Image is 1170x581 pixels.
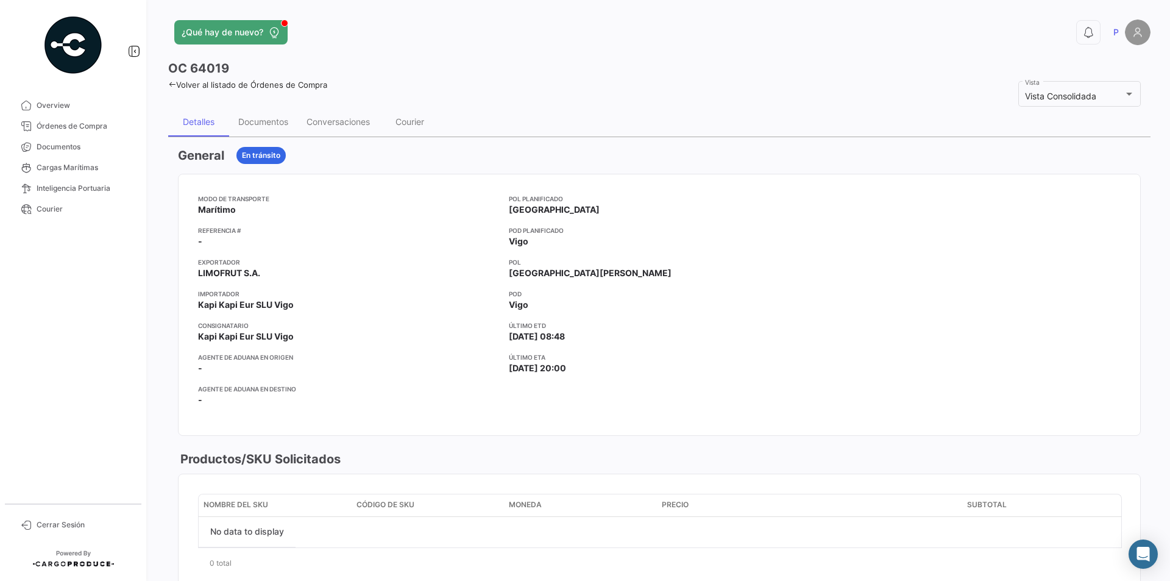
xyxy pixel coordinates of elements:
[37,100,132,111] span: Overview
[43,15,104,76] img: powered-by.png
[198,384,499,394] app-card-info-title: Agente de Aduana en Destino
[178,451,341,468] h3: Productos/SKU Solicitados
[178,147,224,164] h3: General
[1113,26,1119,38] span: P
[198,321,499,330] app-card-info-title: Consignatario
[352,494,505,516] datatable-header-cell: Código de SKU
[509,257,810,267] app-card-info-title: POL
[1025,91,1096,101] span: Vista Consolidada
[198,289,499,299] app-card-info-title: Importador
[198,352,499,362] app-card-info-title: Agente de Aduana en Origen
[509,362,566,374] span: [DATE] 20:00
[198,362,202,374] span: -
[509,289,810,299] app-card-info-title: POD
[198,548,1121,579] div: 0 total
[198,299,294,311] span: Kapi Kapi Eur SLU Vigo
[198,235,202,248] span: -
[183,116,214,127] div: Detalles
[509,235,528,248] span: Vigo
[10,178,136,199] a: Inteligencia Portuaria
[662,499,689,510] span: Precio
[198,204,236,216] span: Marítimo
[10,116,136,137] a: Órdenes de Compra
[238,116,288,127] div: Documentos
[242,150,280,161] span: En tránsito
[204,499,268,510] span: Nombre del SKU
[509,499,542,510] span: Moneda
[10,95,136,116] a: Overview
[168,80,327,90] a: Volver al listado de Órdenes de Compra
[37,204,132,215] span: Courier
[509,226,810,235] app-card-info-title: POD Planificado
[198,330,294,343] span: Kapi Kapi Eur SLU Vigo
[10,137,136,157] a: Documentos
[198,394,202,406] span: -
[37,121,132,132] span: Órdenes de Compra
[37,141,132,152] span: Documentos
[504,494,657,516] datatable-header-cell: Moneda
[37,162,132,173] span: Cargas Marítimas
[198,257,499,267] app-card-info-title: Exportador
[199,494,352,516] datatable-header-cell: Nombre del SKU
[199,517,296,547] div: No data to display
[509,267,672,279] span: [GEOGRAPHIC_DATA][PERSON_NAME]
[1129,540,1158,569] div: Abrir Intercom Messenger
[198,267,260,279] span: LIMOFRUT S.A.
[509,330,565,343] span: [DATE] 08:48
[967,499,1007,510] span: Subtotal
[10,199,136,219] a: Courier
[509,321,810,330] app-card-info-title: Último ETD
[395,116,424,127] div: Courier
[198,226,499,235] app-card-info-title: Referencia #
[509,194,810,204] app-card-info-title: POL Planificado
[509,299,528,311] span: Vigo
[37,183,132,194] span: Inteligencia Portuaria
[509,204,600,216] span: [GEOGRAPHIC_DATA]
[307,116,370,127] div: Conversaciones
[174,20,288,45] button: ¿Qué hay de nuevo?
[168,60,229,77] h3: OC 64019
[37,519,132,530] span: Cerrar Sesión
[182,26,263,38] span: ¿Qué hay de nuevo?
[356,499,414,510] span: Código de SKU
[509,352,810,362] app-card-info-title: Último ETA
[10,157,136,178] a: Cargas Marítimas
[198,194,499,204] app-card-info-title: Modo de Transporte
[1125,20,1150,45] img: placeholder-user.png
